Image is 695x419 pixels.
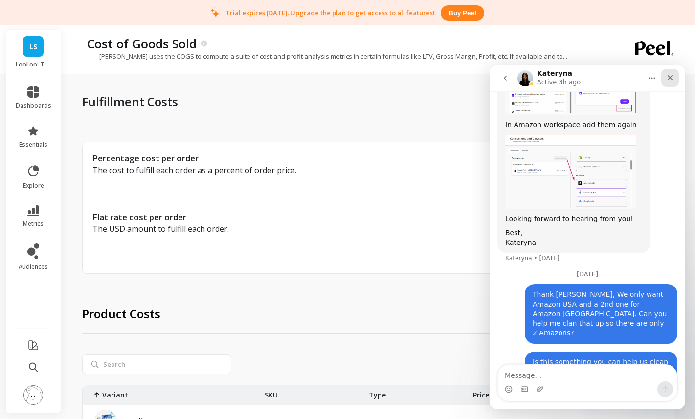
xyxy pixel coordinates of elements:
[29,41,38,52] span: LS
[490,65,685,409] iframe: Intercom live chat
[92,211,186,223] p: Flat rate cost per order
[23,220,44,228] span: metrics
[441,5,484,21] button: Buy peel
[19,141,47,149] span: essentials
[87,35,197,52] p: Cost of Goods Sold
[16,61,51,68] p: LooLoo: Touchless Toilet Spray
[16,102,51,110] span: dashboards
[92,152,199,165] p: Percentage cost per order
[92,164,523,176] p: The cost to fulfill each order as a percent of order price.
[82,93,178,110] h3: Fulfillment Costs
[23,385,43,405] img: profile picture
[83,385,128,405] p: Variant
[82,52,567,61] p: [PERSON_NAME] uses the COGS to compute a suite of cost and profit analysis metrics in certain for...
[82,306,160,322] h3: Product Costs
[82,354,231,374] input: Search
[467,385,489,405] p: Price
[225,8,435,17] p: Trial expires [DATE]. Upgrade the plan to get access to all features!
[92,223,523,235] p: The USD amount to fulfill each order.
[363,385,386,405] p: Type
[19,263,48,271] span: audiences
[259,385,278,405] p: SKU
[23,182,44,190] span: explore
